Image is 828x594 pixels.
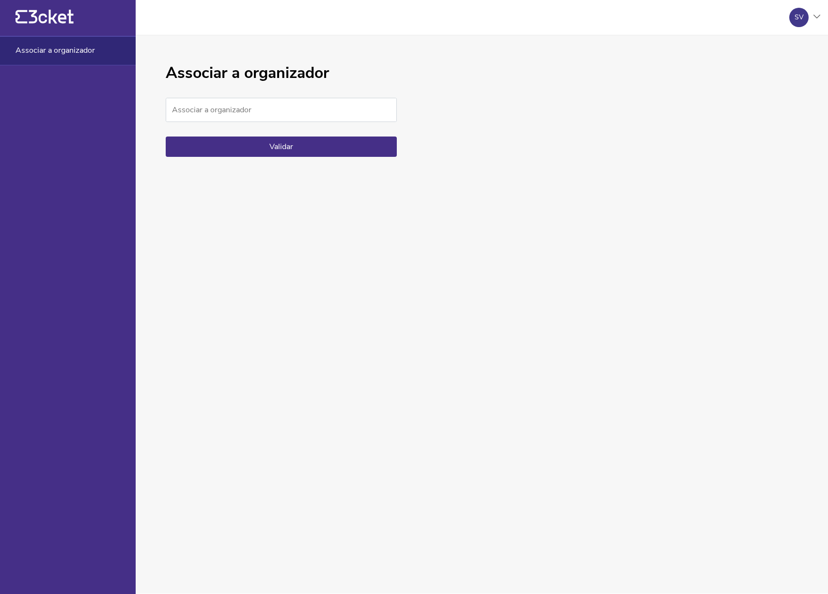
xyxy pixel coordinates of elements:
div: SV [795,14,804,21]
input: Associar a organizador [166,98,397,122]
span: Associar a organizador [16,46,95,55]
g: {' '} [16,10,27,24]
button: Validar [166,137,397,157]
a: {' '} [16,19,74,26]
h1: Associar a organizador [166,64,397,82]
